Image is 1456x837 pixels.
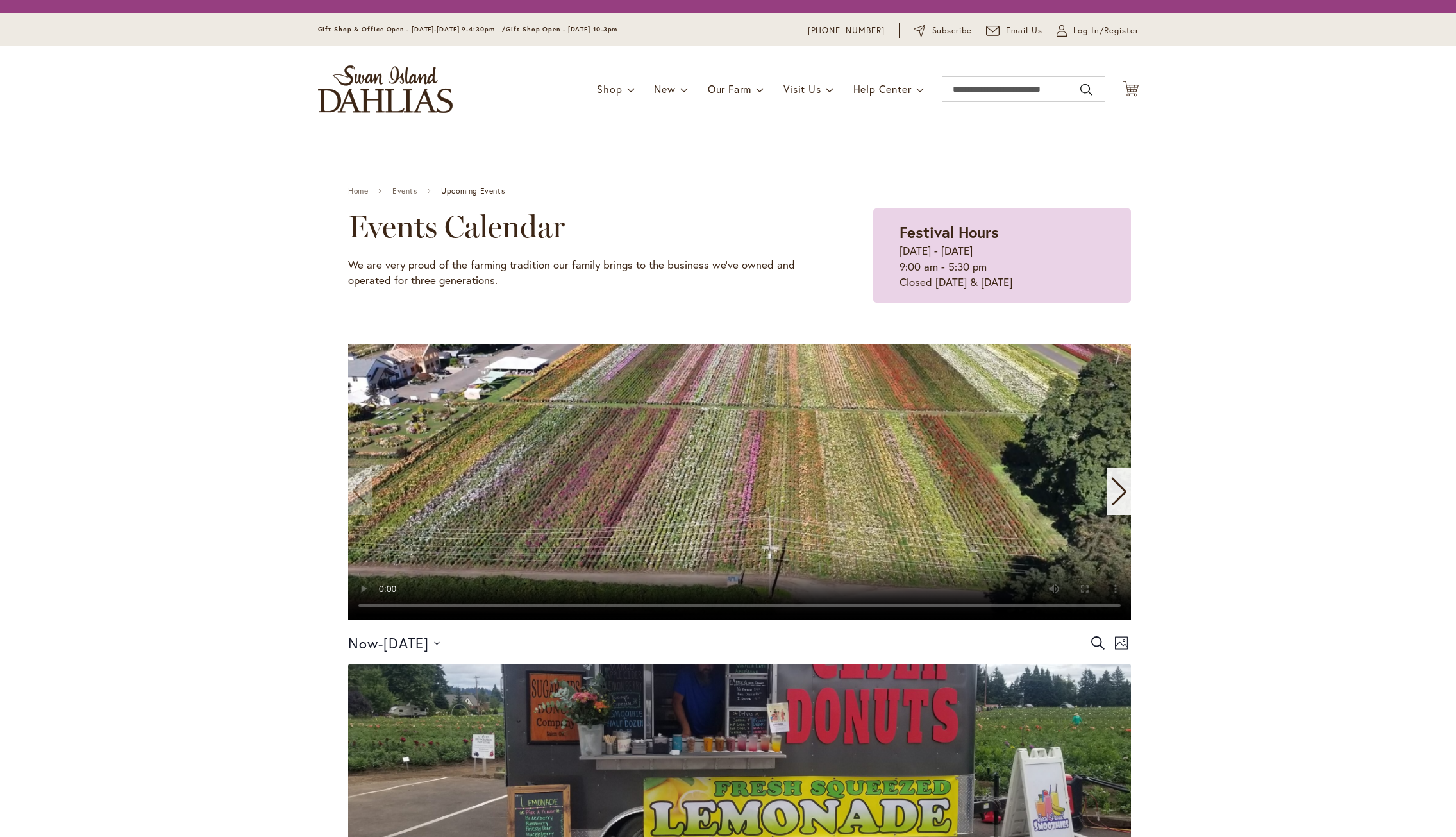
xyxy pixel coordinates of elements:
h2: Events Calendar [348,208,809,244]
p: We are very proud of the farming tradition our family brings to the business we've owned and oper... [348,257,809,289]
a: [PHONE_NUMBER] [808,24,885,37]
button: Search [1080,80,1092,100]
a: Email Us [986,24,1042,37]
p: [DATE] - [DATE] 9:00 am - 5:30 pm Closed [DATE] & [DATE] [900,243,1105,290]
span: Now [348,634,378,652]
swiper-slide: 1 / 11 [348,344,1131,620]
span: Visit Us [783,82,821,96]
span: Email Us [1006,24,1042,37]
span: New [654,82,675,96]
a: Subscribe [914,24,972,37]
a: store logo [318,65,453,113]
a: Home [348,187,368,196]
span: Shop [597,82,622,96]
span: Help Center [853,82,912,96]
span: Subscribe [932,24,973,37]
span: - [378,632,383,654]
strong: Festival Hours [900,222,999,242]
span: Gift Shop Open - [DATE] 10-3pm [506,25,617,33]
span: Log In/Register [1073,24,1139,37]
a: Events [392,187,417,196]
button: Click to toggle datepicker [348,632,440,654]
a: Log In/Register [1057,24,1139,37]
span: [DATE] [383,634,429,652]
span: Gift Shop & Office Open - [DATE]-[DATE] 9-4:30pm / [318,25,506,33]
span: Our Farm [708,82,751,96]
span: Upcoming Events [441,187,505,196]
